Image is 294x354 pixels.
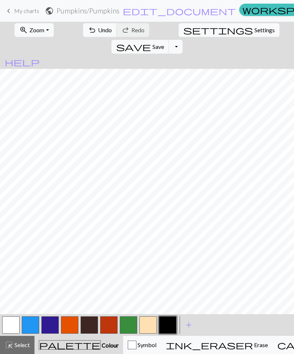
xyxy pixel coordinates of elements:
span: settings [183,25,253,35]
span: Settings [254,26,275,34]
span: keyboard_arrow_left [4,6,13,16]
button: Zoom [15,23,53,37]
button: Undo [83,23,117,37]
span: save [116,42,151,52]
button: SettingsSettings [179,23,279,37]
i: Settings [183,26,253,34]
span: Zoom [29,26,44,33]
span: Save [152,43,164,50]
span: public [45,6,54,16]
span: Symbol [136,341,156,348]
span: My charts [14,7,39,14]
span: Select [13,341,30,348]
button: Colour [34,336,123,354]
span: highlight_alt [5,340,13,350]
h2: Pumpkins / Pumpkins [57,7,119,15]
span: edit_document [123,6,236,16]
span: undo [88,25,97,35]
span: Undo [98,26,112,33]
span: ink_eraser [166,340,253,350]
span: Erase [253,341,268,348]
button: Save [111,40,169,54]
button: Symbol [123,336,161,354]
button: Erase [161,336,273,354]
span: zoom_in [19,25,28,35]
span: add [184,320,193,330]
span: Colour [101,342,119,349]
a: My charts [4,5,39,17]
span: palette [39,340,100,350]
span: help [5,57,40,67]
